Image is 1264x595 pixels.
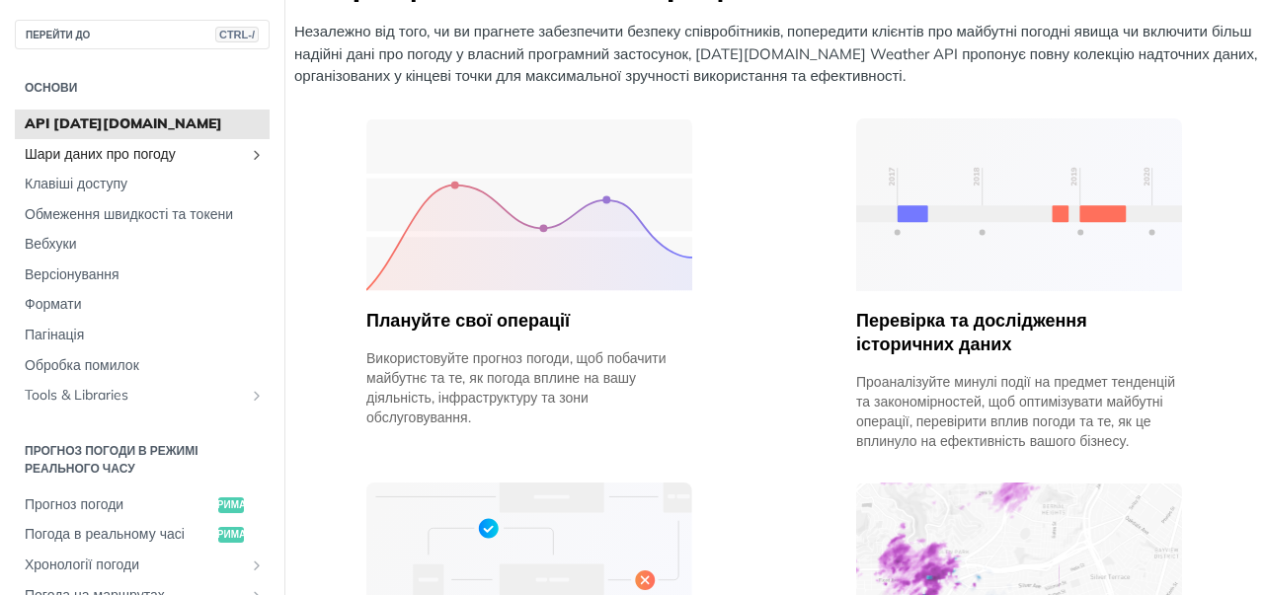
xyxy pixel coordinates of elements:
[294,22,1257,85] font: Незалежно від того, чи ви прагнете забезпечити безпеку співробітників, попередити клієнтів про ма...
[25,80,77,95] font: Основи
[366,118,692,291] img: 39565e8-group-4962x.svg
[25,495,123,513] font: Прогноз погоди
[15,490,270,520] a: Прогноз погодиотримати
[25,356,139,374] font: Обробка помилок
[25,556,139,573] font: Хронології погоди
[26,30,90,40] font: ПЕРЕЙТИ ДО
[15,520,270,550] a: Погода в реальному часіотримати
[25,235,76,253] font: Вебхуки
[25,205,233,223] font: Обмеження швидкості та токени
[366,349,667,426] font: Використовуйте прогноз погоди, щоб побачити майбутнє та те, як погода вплине на вашу діяльність, ...
[203,528,260,541] font: отримати
[856,309,1087,355] font: Перевірка та дослідження історичних даних
[15,551,270,580] a: Хронології погодиПоказати підсторінки для хронології погоди
[15,230,270,260] a: Вебхуки
[15,170,270,199] a: Клавіші доступу
[203,498,260,511] font: отримати
[15,351,270,381] a: Обробка помилок
[15,260,270,290] a: Версіонування
[25,145,176,163] font: Шари даних про погоду
[856,118,1182,291] img: 13d7ca0-group-496-2.svg
[15,321,270,350] a: Пагінація
[249,147,265,163] button: Показати підсторінки для шарів даних про погоду
[15,20,270,49] button: ПЕРЕЙТИ ДОCTRL-/
[249,558,265,573] button: Показати підсторінки для хронології погоди
[249,388,265,404] button: Show subpages for Tools & Libraries
[25,386,244,406] span: Tools & Libraries
[215,27,259,42] span: CTRL-/
[366,309,570,332] font: Плануйте свої операції
[25,525,185,543] font: Погода в реальному часі
[25,443,198,476] font: Прогноз погоди в режимі реального часу
[15,381,270,410] a: Tools & LibrariesShow subpages for Tools & Libraries
[25,326,84,343] font: Пагінація
[15,290,270,320] a: Формати
[25,265,119,283] font: Версіонування
[25,175,127,192] font: Клавіші доступу
[15,110,270,139] a: API [DATE][DOMAIN_NAME]
[15,200,270,230] a: Обмеження швидкості та токени
[856,373,1175,450] font: Проаналізуйте минулі події на предмет тенденцій та закономірностей, щоб оптимізувати майбутні опе...
[25,114,222,132] font: API [DATE][DOMAIN_NAME]
[15,140,270,170] a: Шари даних про погодуПоказати підсторінки для шарів даних про погоду
[25,295,82,313] font: Формати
